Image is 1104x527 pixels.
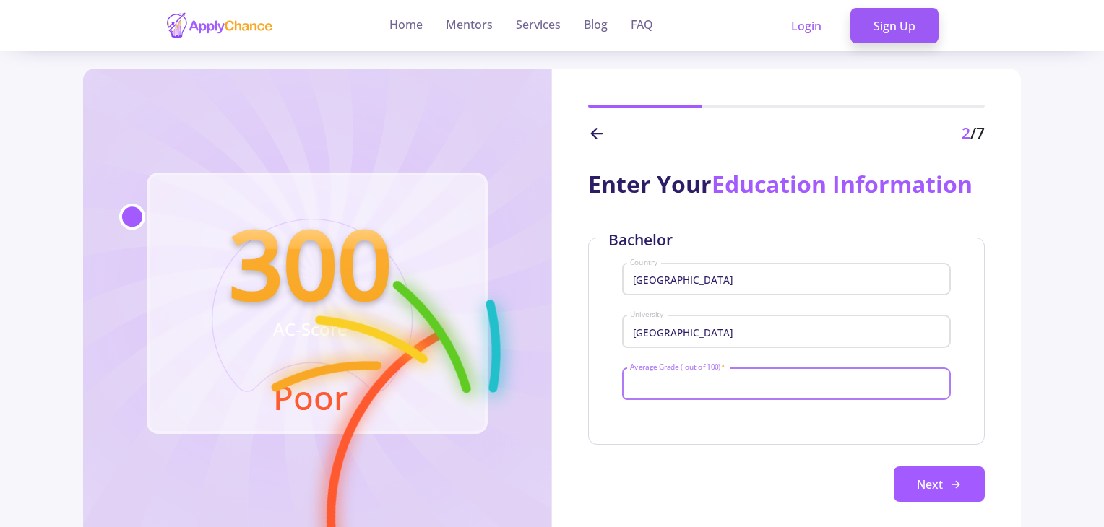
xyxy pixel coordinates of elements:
[607,229,674,252] div: Bachelor
[850,8,939,44] a: Sign Up
[894,466,985,502] button: Next
[712,168,973,199] span: Education Information
[229,198,392,328] text: 300
[768,8,845,44] a: Login
[165,12,274,40] img: applychance logo
[588,167,985,201] div: Enter Your
[970,123,985,143] span: /7
[962,123,970,143] span: 2
[273,317,348,341] text: AC-Score
[273,375,348,419] text: Poor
